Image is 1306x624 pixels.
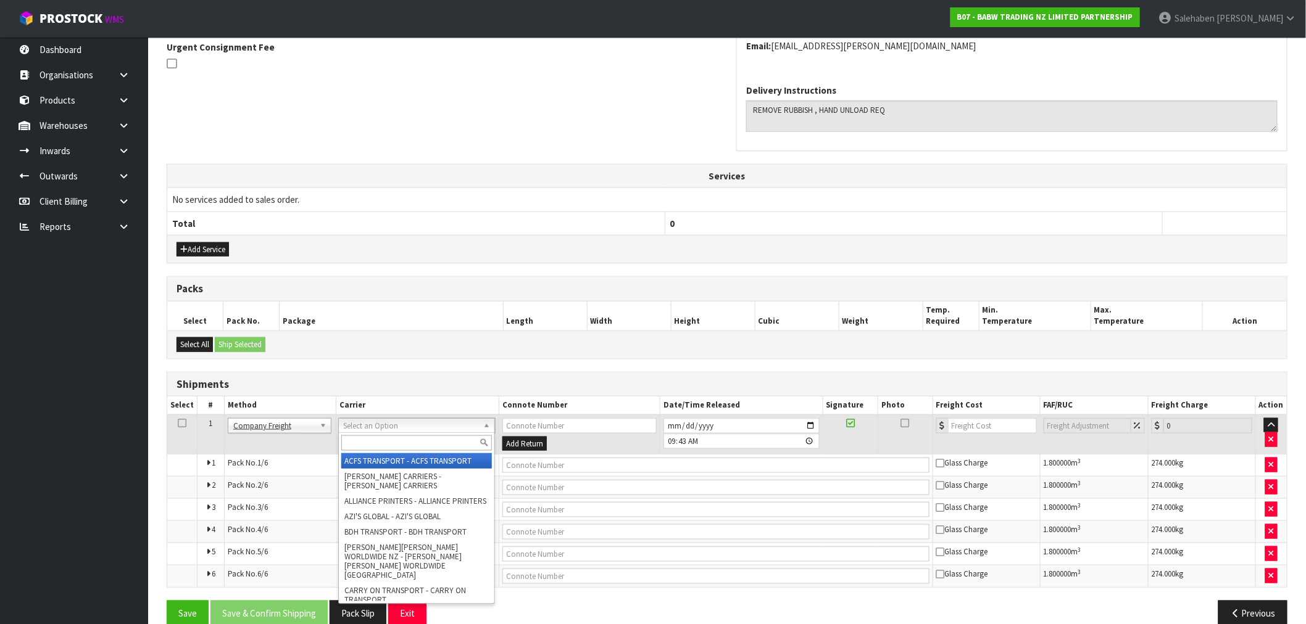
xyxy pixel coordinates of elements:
li: ALLIANCE PRINTERS - ALLIANCE PRINTERS [341,493,492,509]
td: Pack No. [224,477,499,499]
span: 1/6 [257,458,268,468]
input: Connote Number [502,569,929,584]
span: 1 [209,418,212,429]
span: 2/6 [257,480,268,490]
span: 274.000 [1152,546,1176,557]
a: B07 - BABW TRADING NZ LIMITED PARTNERSHIP [950,7,1140,27]
span: 1.800000 [1044,458,1071,468]
td: Pack No. [224,565,499,588]
th: Max. Temperature [1091,302,1203,330]
input: Connote Number [502,480,929,495]
th: Date/Time Released [660,396,823,414]
th: Carrier [336,396,499,414]
span: 4/6 [257,524,268,535]
span: 1.800000 [1044,502,1071,512]
span: Glass Charge [936,546,988,557]
img: cube-alt.png [19,10,34,26]
th: Min. Temperature [979,302,1091,330]
th: Connote Number [499,396,660,414]
span: Glass Charge [936,569,988,579]
td: kg [1148,477,1255,499]
sup: 3 [1078,457,1081,465]
span: Glass Charge [936,458,988,468]
span: Glass Charge [936,480,988,490]
th: Weight [839,302,923,330]
input: Freight Cost [948,418,1037,433]
th: FAF/RUC [1040,396,1148,414]
span: Company Freight [233,419,315,433]
span: 0 [670,218,675,229]
td: kg [1148,499,1255,521]
li: [PERSON_NAME] CARRIERS - [PERSON_NAME] CARRIERS [341,469,492,493]
th: # [198,396,225,414]
li: AZI'S GLOBAL - AZI'S GLOBAL [341,509,492,524]
th: Services [167,165,1287,188]
span: Glass Charge [936,502,988,512]
span: 274.000 [1152,480,1176,490]
th: Total [167,211,665,235]
span: 274.000 [1152,569,1176,579]
li: [PERSON_NAME][PERSON_NAME] WORLDWIDE NZ - [PERSON_NAME][PERSON_NAME] WORLDWIDE [GEOGRAPHIC_DATA] [341,540,492,583]
li: CARRY ON TRANSPORT - CARRY ON TRANSPORT [341,583,492,607]
li: BDH TRANSPORT - BDH TRANSPORT [341,524,492,540]
th: Length [503,302,587,330]
th: Height [671,302,755,330]
td: Pack No. [224,543,499,565]
button: Add Return [502,437,547,451]
th: Package [279,302,503,330]
th: Freight Charge [1148,396,1255,414]
span: 274.000 [1152,524,1176,535]
span: 3/6 [257,502,268,512]
td: kg [1148,543,1255,565]
span: 274.000 [1152,458,1176,468]
span: Select an Option [344,419,478,433]
input: Connote Number [502,546,929,562]
span: 4 [212,524,215,535]
th: Photo [878,396,933,414]
td: Pack No. [224,521,499,543]
input: Freight Adjustment [1044,418,1131,433]
input: Connote Number [502,502,929,517]
th: Temp. Required [923,302,979,330]
small: WMS [105,14,124,25]
span: 1.800000 [1044,546,1071,557]
th: Pack No. [223,302,280,330]
th: Action [1255,396,1287,414]
sup: 3 [1078,479,1081,487]
input: Connote Number [502,524,929,540]
th: Freight Cost [933,396,1040,414]
button: Add Service [177,242,229,257]
li: ACFS TRANSPORT - ACFS TRANSPORT [341,453,492,469]
th: Select [167,302,223,330]
input: Connote Number [502,418,657,433]
span: 1 [212,458,215,468]
th: Cubic [755,302,839,330]
th: Width [587,302,671,330]
button: Ship Selected [215,337,265,352]
td: No services added to sales order. [167,188,1287,211]
label: Delivery Instructions [746,84,836,97]
input: Connote Number [502,458,929,473]
td: m [1040,454,1148,477]
span: 6 [212,569,215,579]
td: m [1040,477,1148,499]
td: kg [1148,565,1255,588]
span: 5/6 [257,546,268,557]
span: 274.000 [1152,502,1176,512]
td: m [1040,565,1148,588]
strong: email [746,40,771,52]
span: 6/6 [257,569,268,579]
h3: Packs [177,283,1278,295]
span: 1.800000 [1044,480,1071,490]
span: 2 [212,480,215,490]
td: kg [1148,454,1255,477]
sup: 3 [1078,568,1081,576]
span: 3 [212,502,215,512]
td: kg [1148,521,1255,543]
sup: 3 [1078,523,1081,532]
td: Pack No. [224,454,499,477]
span: 1.800000 [1044,569,1071,579]
th: Action [1203,302,1287,330]
span: Salehaben [1175,12,1215,24]
th: Signature [823,396,878,414]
